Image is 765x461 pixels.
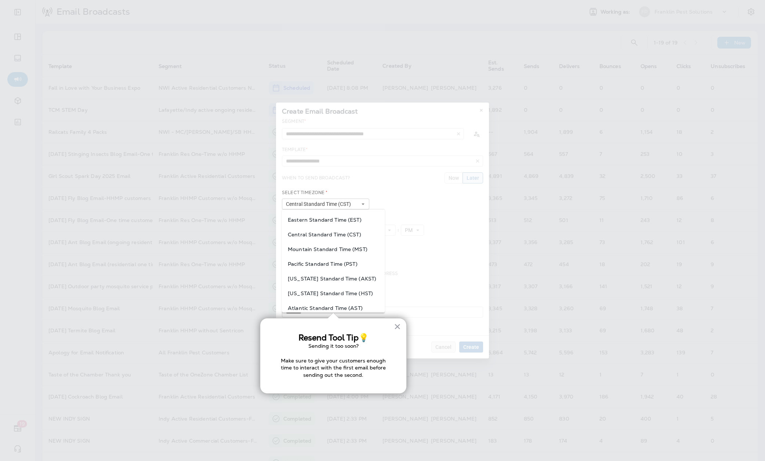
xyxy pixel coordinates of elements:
span: Central Standard Time (CST) [288,232,379,237]
span: [US_STATE] Standard Time (AKST) [288,276,379,282]
label: Select Timezone [282,190,327,196]
span: Pacific Standard Time (PST) [288,261,379,267]
p: Sending it too soon? [275,343,392,350]
span: Eastern Standard Time (EST) [288,217,379,223]
h3: Resend Tool Tip💡 [275,333,392,343]
button: Close [394,321,401,332]
span: Central Standard Time (CST) [286,201,354,207]
span: [US_STATE] Standard Time (HST) [288,290,379,296]
p: Make sure to give your customers enough time to interact with the first email before sending out ... [275,357,392,379]
span: Mountain Standard Time (MST) [288,246,379,252]
span: Atlantic Standard Time (AST) [288,305,379,311]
